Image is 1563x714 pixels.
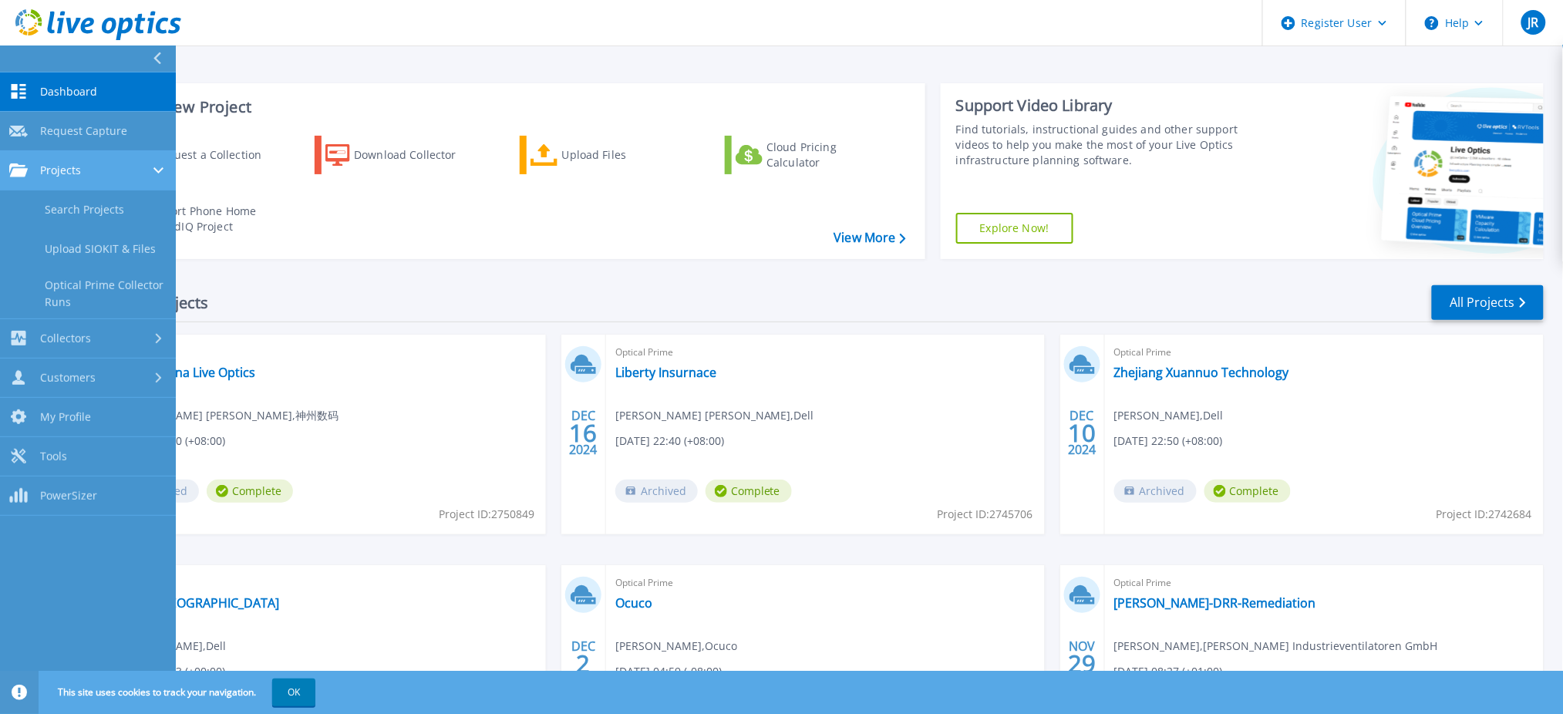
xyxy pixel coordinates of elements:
span: Optical Prime [615,344,1036,361]
div: Download Collector [354,140,477,170]
span: [DATE] 04:59 (-08:00) [615,663,722,680]
span: 16 [569,426,597,440]
span: PowerSizer [40,489,97,503]
span: [PERSON_NAME] [PERSON_NAME] , 神州数码 [116,407,339,424]
div: Request a Collection [153,140,277,170]
span: This site uses cookies to track your navigation. [42,679,315,706]
div: DEC 2024 [568,405,598,461]
a: View More [834,231,906,245]
a: Digital China Live Optics [116,365,255,380]
span: My Profile [40,410,91,424]
div: DEC 2024 [1067,405,1096,461]
a: Cloud Pricing Calculator [725,136,897,174]
span: Project ID: 2745706 [938,506,1033,523]
h3: Start a New Project [109,99,905,116]
span: [DATE] 22:50 (+08:00) [1114,433,1223,450]
a: Download Collector [315,136,487,174]
a: Digital [GEOGRAPHIC_DATA] [116,595,279,611]
a: Zhejiang Xuannuo Technology [1114,365,1289,380]
a: Request a Collection [109,136,281,174]
span: Archived [615,480,698,503]
span: Optical Prime [116,344,537,361]
span: Customers [40,371,96,385]
div: NOV 2024 [1067,635,1096,692]
span: Project ID: 2742684 [1437,506,1532,523]
div: DEC 2024 [568,635,598,692]
a: Upload Files [520,136,692,174]
div: Import Phone Home CloudIQ Project [151,204,271,234]
span: [DATE] 22:40 (+08:00) [615,433,724,450]
span: PowerStore [116,574,537,591]
div: Upload Files [562,140,685,170]
div: Find tutorials, instructional guides and other support videos to help you make the most of your L... [956,122,1265,168]
div: Support Video Library [956,96,1265,116]
span: Collectors [40,332,91,345]
a: Liberty Insurnace [615,365,716,380]
span: [PERSON_NAME] , Dell [1114,407,1224,424]
span: Project ID: 2750849 [439,506,534,523]
span: Complete [207,480,293,503]
span: Dashboard [40,85,97,99]
span: Optical Prime [615,574,1036,591]
span: Optical Prime [1114,574,1534,591]
span: JR [1528,16,1538,29]
span: 10 [1068,426,1096,440]
span: Complete [1204,480,1291,503]
span: [PERSON_NAME] , [PERSON_NAME] Industrieventilatoren GmbH [1114,638,1438,655]
span: [PERSON_NAME] [PERSON_NAME] , Dell [615,407,814,424]
span: Archived [1114,480,1197,503]
a: [PERSON_NAME]-DRR-Remediation [1114,595,1316,611]
span: Complete [706,480,792,503]
span: 2 [576,657,590,670]
a: Ocuco [615,595,652,611]
span: Projects [40,163,81,177]
a: Explore Now! [956,213,1073,244]
span: Request Capture [40,124,127,138]
span: 29 [1068,657,1096,670]
span: Optical Prime [1114,344,1534,361]
a: All Projects [1432,285,1544,320]
div: Cloud Pricing Calculator [766,140,890,170]
span: Tools [40,450,67,463]
button: OK [272,679,315,706]
span: [PERSON_NAME] , Ocuco [615,638,737,655]
span: [DATE] 08:27 (+01:00) [1114,663,1223,680]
